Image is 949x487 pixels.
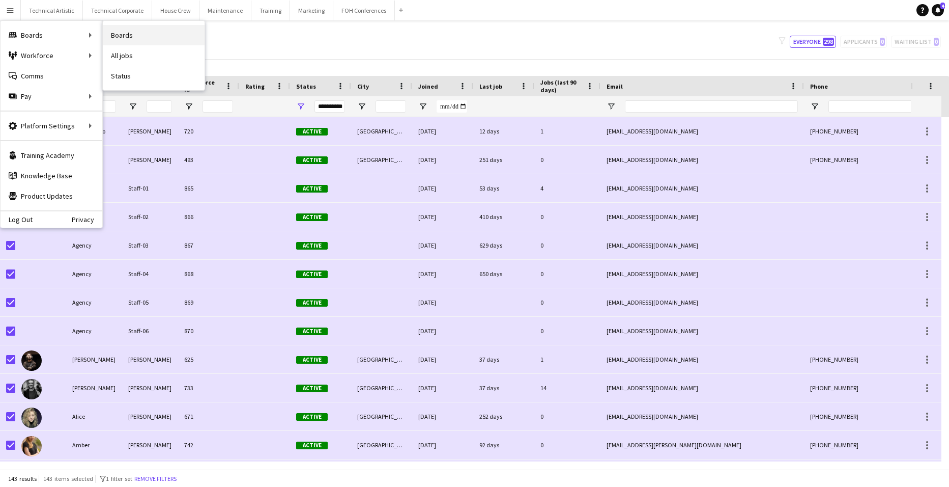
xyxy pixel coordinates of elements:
[940,3,945,9] span: 4
[178,203,239,231] div: 866
[473,117,534,145] div: 12 days
[473,174,534,202] div: 53 days
[66,231,122,259] div: Agency
[122,288,178,316] div: Staff-05
[122,260,178,288] div: Staff-04
[199,1,251,20] button: Maintenance
[473,260,534,288] div: 650 days
[600,203,804,231] div: [EMAIL_ADDRESS][DOMAIN_NAME]
[534,117,600,145] div: 1
[534,174,600,202] div: 4
[296,328,328,335] span: Active
[473,402,534,430] div: 252 days
[178,317,239,345] div: 870
[625,100,798,113] input: Email Filter Input
[534,431,600,459] div: 0
[122,231,178,259] div: Staff-03
[178,288,239,316] div: 869
[296,83,316,90] span: Status
[296,442,328,449] span: Active
[251,1,290,20] button: Training
[296,413,328,421] span: Active
[43,475,93,482] span: 143 items selected
[473,146,534,174] div: 251 days
[122,146,178,174] div: [PERSON_NAME]
[66,402,122,430] div: Alice
[534,146,600,174] div: 0
[600,117,804,145] div: [EMAIL_ADDRESS][DOMAIN_NAME]
[437,100,467,113] input: Joined Filter Input
[83,1,152,20] button: Technical Corporate
[600,174,804,202] div: [EMAIL_ADDRESS][DOMAIN_NAME]
[122,431,178,459] div: [PERSON_NAME]
[122,117,178,145] div: [PERSON_NAME]
[351,402,412,430] div: [GEOGRAPHIC_DATA]
[810,83,828,90] span: Phone
[376,100,406,113] input: City Filter Input
[412,260,473,288] div: [DATE]
[810,102,819,111] button: Open Filter Menu
[412,231,473,259] div: [DATE]
[178,117,239,145] div: 720
[932,4,944,16] a: 4
[534,288,600,316] div: 0
[473,203,534,231] div: 410 days
[178,431,239,459] div: 742
[290,1,333,20] button: Marketing
[804,146,934,174] div: [PHONE_NUMBER]
[103,25,205,45] a: Boards
[66,374,122,402] div: [PERSON_NAME]
[600,431,804,459] div: [EMAIL_ADDRESS][PERSON_NAME][DOMAIN_NAME]
[245,83,265,90] span: Rating
[540,78,582,94] span: Jobs (last 90 days)
[296,185,328,193] span: Active
[804,374,934,402] div: [PHONE_NUMBER]
[66,260,122,288] div: Agency
[1,66,102,86] a: Comms
[178,260,239,288] div: 868
[296,385,328,392] span: Active
[828,100,928,113] input: Phone Filter Input
[412,146,473,174] div: [DATE]
[122,174,178,202] div: Staff-01
[122,345,178,373] div: [PERSON_NAME]
[412,402,473,430] div: [DATE]
[1,86,102,106] div: Pay
[1,186,102,206] a: Product Updates
[296,242,328,250] span: Active
[122,374,178,402] div: [PERSON_NAME]
[296,213,328,221] span: Active
[804,402,934,430] div: [PHONE_NUMBER]
[1,25,102,45] div: Boards
[600,146,804,174] div: [EMAIL_ADDRESS][DOMAIN_NAME]
[1,166,102,186] a: Knowledge Base
[132,473,179,484] button: Remove filters
[296,156,328,164] span: Active
[412,117,473,145] div: [DATE]
[333,1,395,20] button: FOH Conferences
[66,288,122,316] div: Agency
[412,174,473,202] div: [DATE]
[534,231,600,259] div: 0
[357,83,369,90] span: City
[412,431,473,459] div: [DATE]
[66,317,122,345] div: Agency
[72,215,102,224] a: Privacy
[21,350,42,371] img: Alessio Paratore
[607,102,616,111] button: Open Filter Menu
[804,117,934,145] div: [PHONE_NUMBER]
[412,317,473,345] div: [DATE]
[600,374,804,402] div: [EMAIL_ADDRESS][DOMAIN_NAME]
[1,116,102,136] div: Platform Settings
[479,83,502,90] span: Last job
[122,402,178,430] div: [PERSON_NAME]
[178,345,239,373] div: 625
[473,431,534,459] div: 92 days
[351,117,412,145] div: [GEOGRAPHIC_DATA]
[534,317,600,345] div: 0
[21,379,42,399] img: Alex Stavrou
[1,145,102,166] a: Training Academy
[607,83,623,90] span: Email
[66,431,122,459] div: Amber
[473,374,534,402] div: 37 days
